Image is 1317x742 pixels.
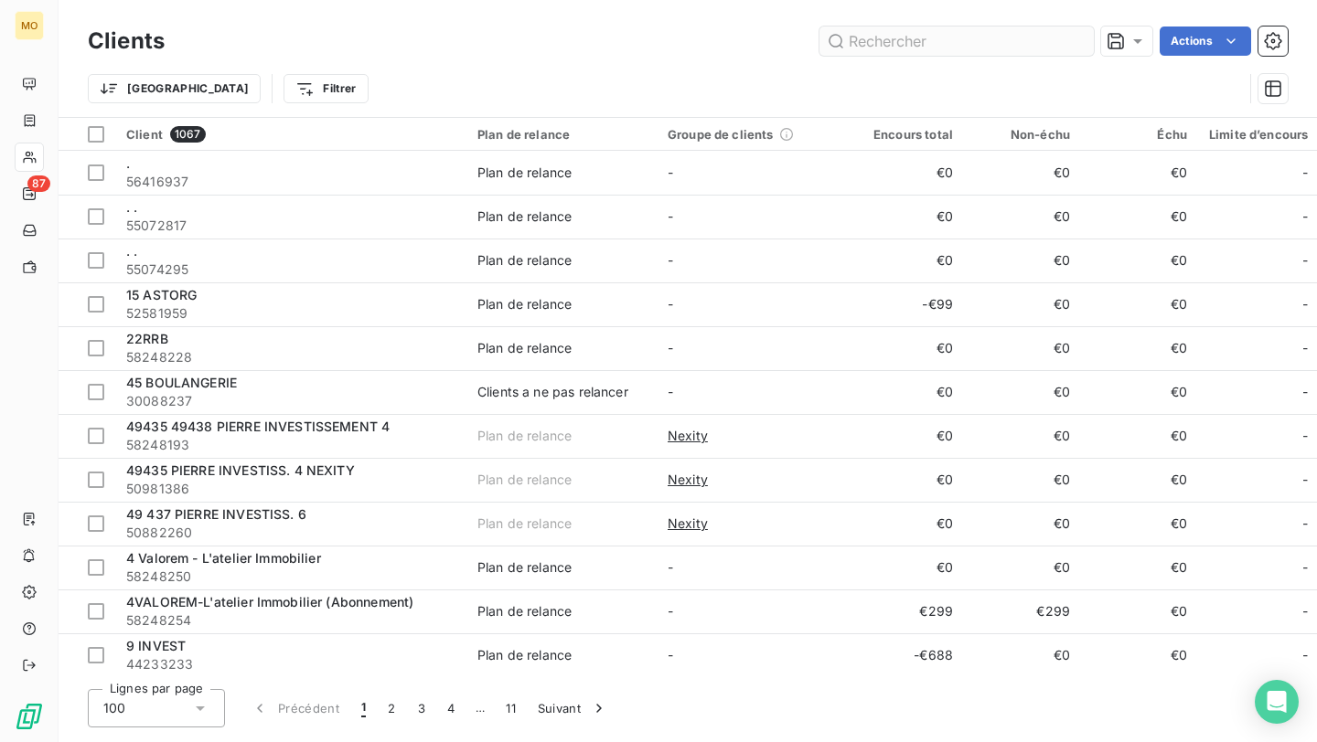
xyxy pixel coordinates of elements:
[1081,238,1198,282] td: €0
[1302,251,1308,270] span: -
[964,370,1081,414] td: €0
[1081,282,1198,326] td: €0
[361,699,366,717] span: 1
[527,689,619,727] button: Suivant
[1081,414,1198,458] td: €0
[126,524,455,542] span: 50882260
[477,383,628,401] div: Clients a ne pas relancer
[103,699,125,717] span: 100
[126,638,186,653] span: 9 INVEST
[964,238,1081,282] td: €0
[964,546,1081,589] td: €0
[847,151,964,195] td: €0
[126,173,455,191] span: 56416937
[126,567,455,586] span: 58248250
[477,646,572,664] div: Plan de relance
[847,633,964,677] td: -€688
[1302,646,1308,664] span: -
[126,243,137,259] span: . .
[350,689,377,727] button: 1
[668,252,673,268] span: -
[847,326,964,370] td: €0
[964,414,1081,458] td: €0
[1160,26,1251,56] button: Actions
[819,26,1094,56] input: Rechercher
[847,370,964,414] td: €0
[126,462,355,478] span: 49435 PIERRE INVESTISS. 4 NEXITY
[477,164,572,182] div: Plan de relance
[668,514,708,533] span: Nexity
[858,127,953,142] div: Encours total
[1081,151,1198,195] td: €0
[1081,589,1198,633] td: €0
[964,326,1081,370] td: €0
[668,296,673,312] span: -
[126,304,455,323] span: 52581959
[495,689,527,727] button: 11
[668,647,673,662] span: -
[477,207,572,226] div: Plan de relance
[126,348,455,366] span: 58248228
[88,74,261,103] button: [GEOGRAPHIC_DATA]
[1302,514,1308,533] span: -
[126,331,168,346] span: 22RRB
[126,655,455,673] span: 44233233
[668,559,673,575] span: -
[668,471,708,489] span: Nexity
[477,427,572,445] div: Plan de relance
[964,282,1081,326] td: €0
[15,702,44,731] img: Logo LeanPay
[847,589,964,633] td: €299
[126,611,455,630] span: 58248254
[477,471,572,489] div: Plan de relance
[847,458,964,502] td: €0
[1302,427,1308,445] span: -
[1081,502,1198,546] td: €0
[15,11,44,40] div: MO
[1302,339,1308,357] span: -
[668,427,708,445] span: Nexity
[847,414,964,458] td: €0
[964,458,1081,502] td: €0
[88,25,165,58] h3: Clients
[668,340,673,355] span: -
[126,480,455,498] span: 50981386
[477,339,572,357] div: Plan de relance
[847,238,964,282] td: €0
[466,694,495,723] span: …
[1081,370,1198,414] td: €0
[668,127,774,142] span: Groupe de clients
[477,558,572,577] div: Plan de relance
[126,287,197,302] span: 15 ASTORG
[1081,326,1198,370] td: €0
[477,127,646,142] div: Plan de relance
[1209,127,1308,142] div: Limite d’encours
[1302,207,1308,226] span: -
[975,127,1070,142] div: Non-échu
[1302,471,1308,489] span: -
[170,126,206,143] span: 1067
[1302,558,1308,577] span: -
[126,392,455,410] span: 30088237
[1255,680,1299,724] div: Open Intercom Messenger
[126,594,413,609] span: 4VALOREM-L'atelier Immobilier (Abonnement)
[126,217,455,235] span: 55072817
[126,127,163,142] span: Client
[964,195,1081,238] td: €0
[847,502,964,546] td: €0
[1081,633,1198,677] td: €0
[668,164,673,180] span: -
[126,260,455,279] span: 55074295
[1302,602,1308,620] span: -
[27,175,50,192] span: 87
[1081,195,1198,238] td: €0
[126,419,390,434] span: 49435 49438 PIERRE INVESTISSEMENT 4
[964,589,1081,633] td: €299
[964,151,1081,195] td: €0
[126,506,306,522] span: 49 437 PIERRE INVESTISS. 6
[377,689,406,727] button: 2
[1302,383,1308,401] span: -
[1092,127,1187,142] div: Échu
[1302,295,1308,313] span: -
[126,436,455,454] span: 58248193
